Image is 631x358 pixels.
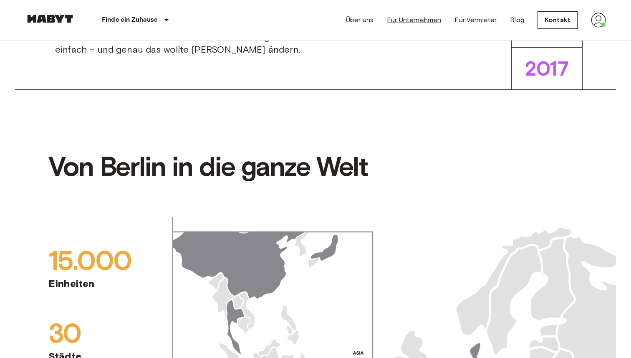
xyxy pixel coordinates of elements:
[387,15,441,25] a: Für Unternehmen
[25,15,75,23] img: Habyt
[102,15,158,25] p: Finde ein Zuhause
[511,47,583,89] button: 2017
[510,15,524,25] a: Blog
[454,15,497,25] a: Für Vermieter
[525,56,569,81] span: 2017
[48,244,139,277] span: 15.000
[48,277,139,290] span: Einheiten
[591,13,606,28] img: avatar
[538,11,578,29] a: Kontakt
[48,317,139,350] span: 30
[48,150,583,183] span: Von Berlin in die ganze Welt
[346,15,374,25] a: Über uns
